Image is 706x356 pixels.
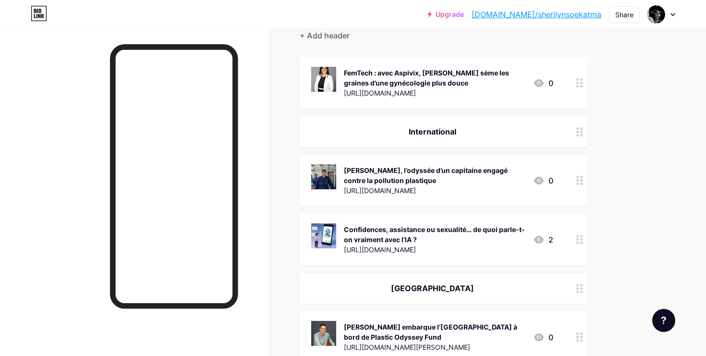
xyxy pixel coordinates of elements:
[344,342,525,352] div: [URL][DOMAIN_NAME][PERSON_NAME]
[311,282,553,294] div: [GEOGRAPHIC_DATA]
[344,245,525,255] div: [URL][DOMAIN_NAME]
[615,10,633,20] div: Share
[472,9,601,20] a: [DOMAIN_NAME]/sherilynsoekatma
[300,30,350,41] div: + Add header
[533,234,553,246] div: 2
[311,126,553,137] div: International
[533,175,553,186] div: 0
[647,5,665,24] img: sherilynsoekatma
[344,322,525,342] div: [PERSON_NAME] embarque l’[GEOGRAPHIC_DATA] à bord de Plastic Odyssey Fund
[344,165,525,185] div: [PERSON_NAME], l’odyssée d’un capitaine engagé contre la pollution plastique
[344,185,525,196] div: [URL][DOMAIN_NAME]
[427,11,464,18] a: Upgrade
[533,77,553,89] div: 0
[344,224,525,245] div: Confidences, assistance ou sexualité… de quoi parle-t-on vraiment avec l’IA ?
[344,88,525,98] div: [URL][DOMAIN_NAME]
[311,321,336,346] img: Fabien Lamaison embarque l’Amérique à bord de Plastic Odyssey Fund
[311,67,336,92] img: FemTech : avec Aspivix, Ikram Guerd sème les graines d’une gynécologie plus douce
[344,68,525,88] div: FemTech : avec Aspivix, [PERSON_NAME] sème les graines d’une gynécologie plus douce
[311,164,336,189] img: Simon Bernard, l’odyssée d’un capitaine engagé contre la pollution plastique
[533,331,553,343] div: 0
[311,223,336,248] img: Confidences, assistance ou sexualité… de quoi parle-t-on vraiment avec l’IA ?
